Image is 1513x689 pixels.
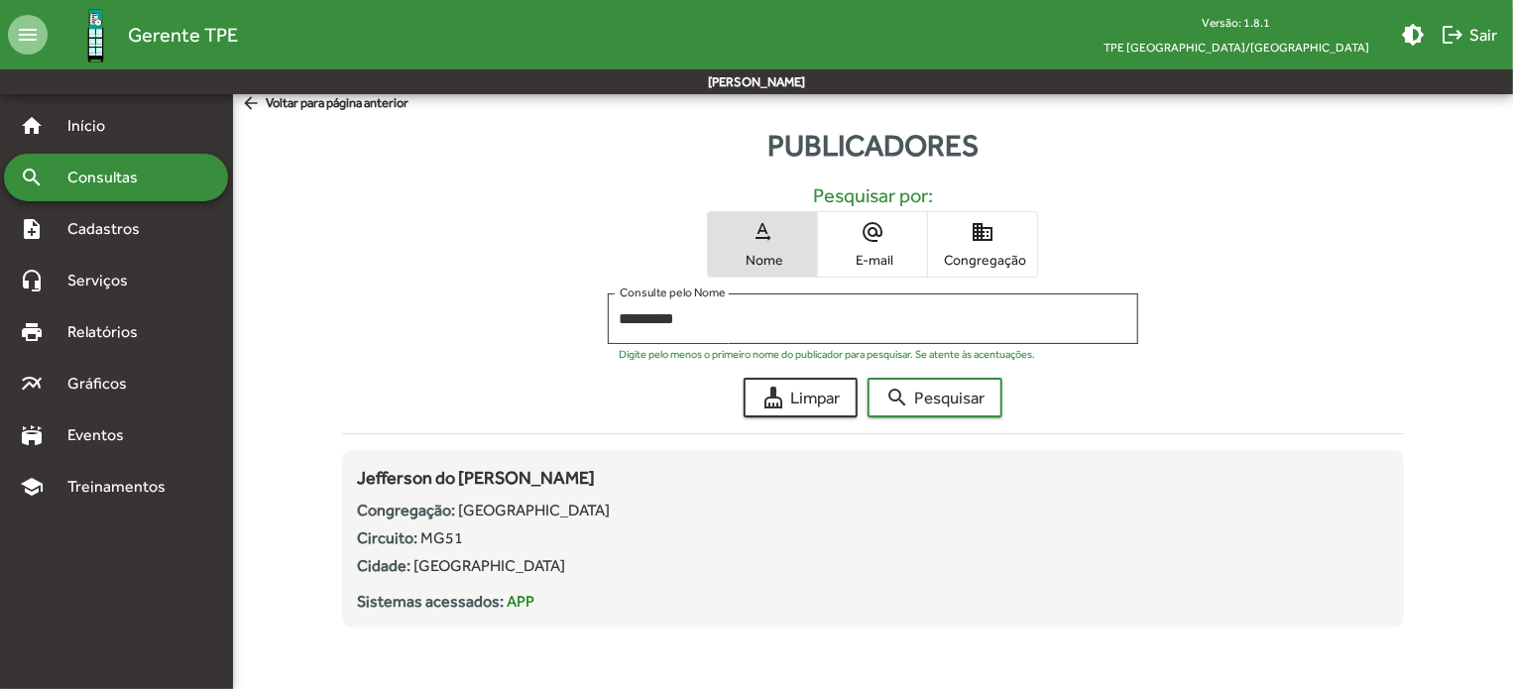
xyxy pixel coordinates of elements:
mat-icon: brightness_medium [1401,23,1425,47]
span: Cadastros [56,217,166,241]
a: Gerente TPE [48,3,238,67]
button: Nome [708,212,817,277]
mat-icon: stadium [20,423,44,447]
span: MG51 [421,528,464,547]
span: Sair [1441,17,1497,53]
span: Relatórios [56,320,164,344]
strong: Congregação: [358,501,456,519]
span: Consultas [56,166,164,189]
span: Pesquisar [885,380,985,415]
mat-icon: print [20,320,44,344]
span: [GEOGRAPHIC_DATA] [459,501,611,519]
button: Pesquisar [868,378,1002,417]
span: APP [508,592,535,611]
mat-icon: multiline_chart [20,372,44,396]
span: Nome [713,251,812,269]
mat-icon: logout [1441,23,1464,47]
img: Logo [63,3,128,67]
mat-icon: cleaning_services [761,386,785,409]
strong: Circuito: [358,528,418,547]
strong: Cidade: [358,556,411,575]
mat-icon: alternate_email [861,220,884,244]
span: Serviços [56,269,155,292]
button: E-mail [818,212,927,277]
span: Eventos [56,423,151,447]
mat-icon: school [20,475,44,499]
mat-icon: domain [971,220,994,244]
mat-icon: text_rotation_none [751,220,774,244]
span: Treinamentos [56,475,189,499]
span: Jefferson do [PERSON_NAME] [358,467,596,488]
button: Congregação [928,212,1037,277]
strong: Sistemas acessados: [358,592,505,611]
span: Gráficos [56,372,154,396]
span: Limpar [761,380,840,415]
h5: Pesquisar por: [358,183,1389,207]
button: Sair [1433,17,1505,53]
mat-icon: menu [8,15,48,55]
div: Versão: 1.8.1 [1088,10,1385,35]
button: Limpar [744,378,858,417]
mat-icon: note_add [20,217,44,241]
span: Congregação [933,251,1032,269]
mat-icon: headset_mic [20,269,44,292]
span: E-mail [823,251,922,269]
div: Publicadores [233,123,1513,168]
span: [GEOGRAPHIC_DATA] [414,556,566,575]
span: Gerente TPE [128,19,238,51]
mat-icon: home [20,114,44,138]
mat-icon: search [20,166,44,189]
mat-icon: search [885,386,909,409]
mat-hint: Digite pelo menos o primeiro nome do publicador para pesquisar. Se atente às acentuações. [620,348,1036,360]
span: Voltar para página anterior [241,93,408,115]
span: Início [56,114,134,138]
mat-icon: arrow_back [241,93,266,115]
span: TPE [GEOGRAPHIC_DATA]/[GEOGRAPHIC_DATA] [1088,35,1385,59]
